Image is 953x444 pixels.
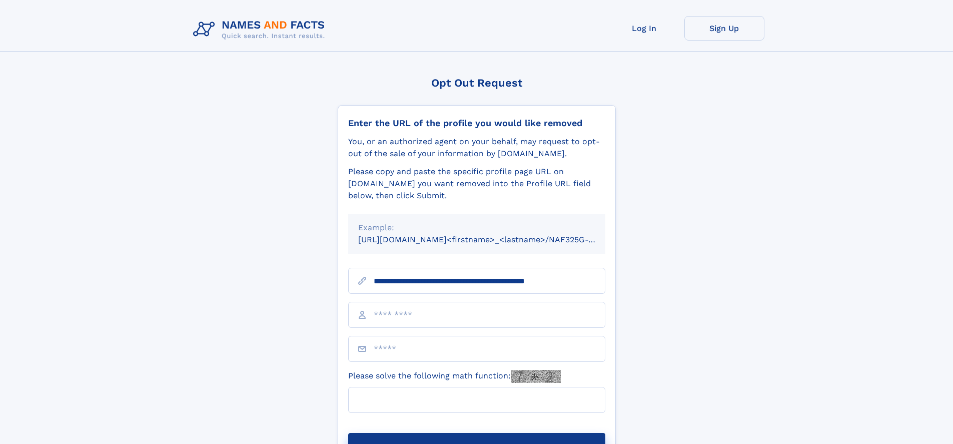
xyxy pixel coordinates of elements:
img: Logo Names and Facts [189,16,333,43]
a: Sign Up [684,16,764,41]
div: Please copy and paste the specific profile page URL on [DOMAIN_NAME] you want removed into the Pr... [348,166,605,202]
small: [URL][DOMAIN_NAME]<firstname>_<lastname>/NAF325G-xxxxxxxx [358,235,624,244]
div: Example: [358,222,595,234]
a: Log In [604,16,684,41]
div: Opt Out Request [338,77,616,89]
div: Enter the URL of the profile you would like removed [348,118,605,129]
label: Please solve the following math function: [348,370,561,383]
div: You, or an authorized agent on your behalf, may request to opt-out of the sale of your informatio... [348,136,605,160]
